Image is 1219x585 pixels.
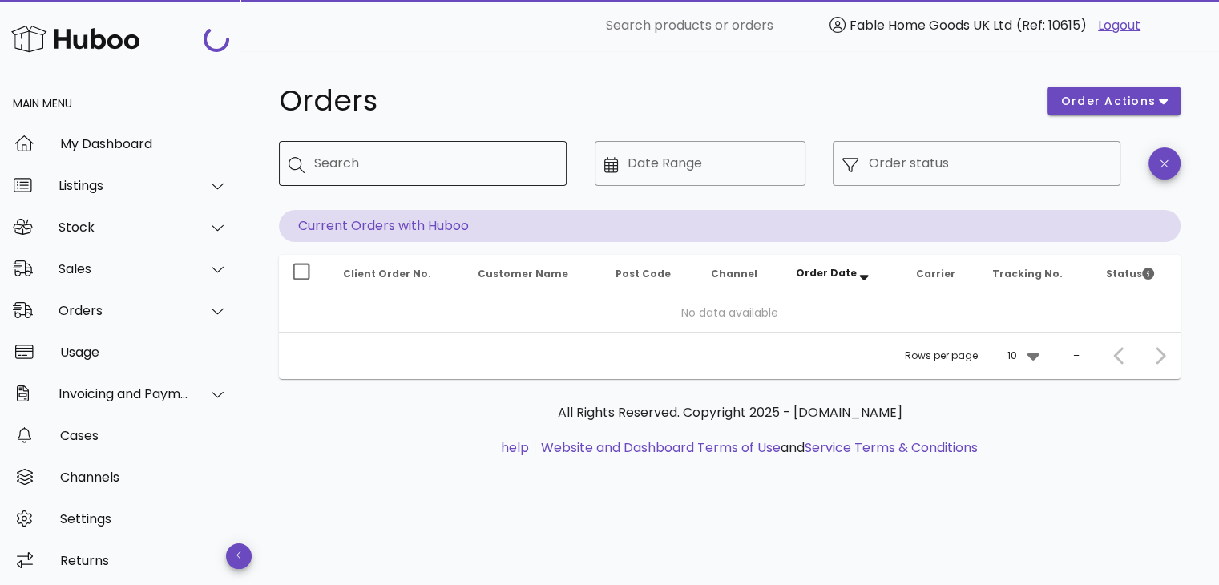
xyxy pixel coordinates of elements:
th: Customer Name [465,255,603,293]
a: Logout [1098,16,1140,35]
span: Status [1106,267,1154,280]
div: 10 [1007,349,1017,363]
span: Customer Name [478,267,568,280]
div: Usage [60,345,228,360]
span: Order Date [796,266,857,280]
a: Website and Dashboard Terms of Use [541,438,781,457]
th: Carrier [902,255,979,293]
th: Order Date: Sorted descending. Activate to remove sorting. [783,255,902,293]
span: order actions [1060,93,1156,110]
div: Listings [59,178,189,193]
div: Rows per page: [905,333,1043,379]
div: Invoicing and Payments [59,386,189,401]
span: (Ref: 10615) [1016,16,1087,34]
div: Returns [60,553,228,568]
a: Service Terms & Conditions [805,438,978,457]
th: Channel [698,255,783,293]
th: Client Order No. [330,255,465,293]
div: Channels [60,470,228,485]
div: – [1073,349,1080,363]
div: Orders [59,303,189,318]
div: Sales [59,261,189,276]
img: Huboo Logo [11,22,139,56]
a: help [501,438,529,457]
div: My Dashboard [60,136,228,151]
button: order actions [1047,87,1181,115]
h1: Orders [279,87,1028,115]
span: Tracking No. [992,267,1063,280]
th: Status [1093,255,1181,293]
li: and [535,438,978,458]
div: Cases [60,428,228,443]
td: No data available [279,293,1181,332]
div: Stock [59,220,189,235]
th: Post Code [602,255,697,293]
div: 10Rows per page: [1007,343,1043,369]
span: Carrier [915,267,955,280]
span: Channel [711,267,757,280]
div: Settings [60,511,228,526]
span: Client Order No. [343,267,431,280]
p: All Rights Reserved. Copyright 2025 - [DOMAIN_NAME] [292,403,1168,422]
span: Post Code [615,267,670,280]
p: Current Orders with Huboo [279,210,1181,242]
th: Tracking No. [979,255,1093,293]
span: Fable Home Goods UK Ltd [850,16,1012,34]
